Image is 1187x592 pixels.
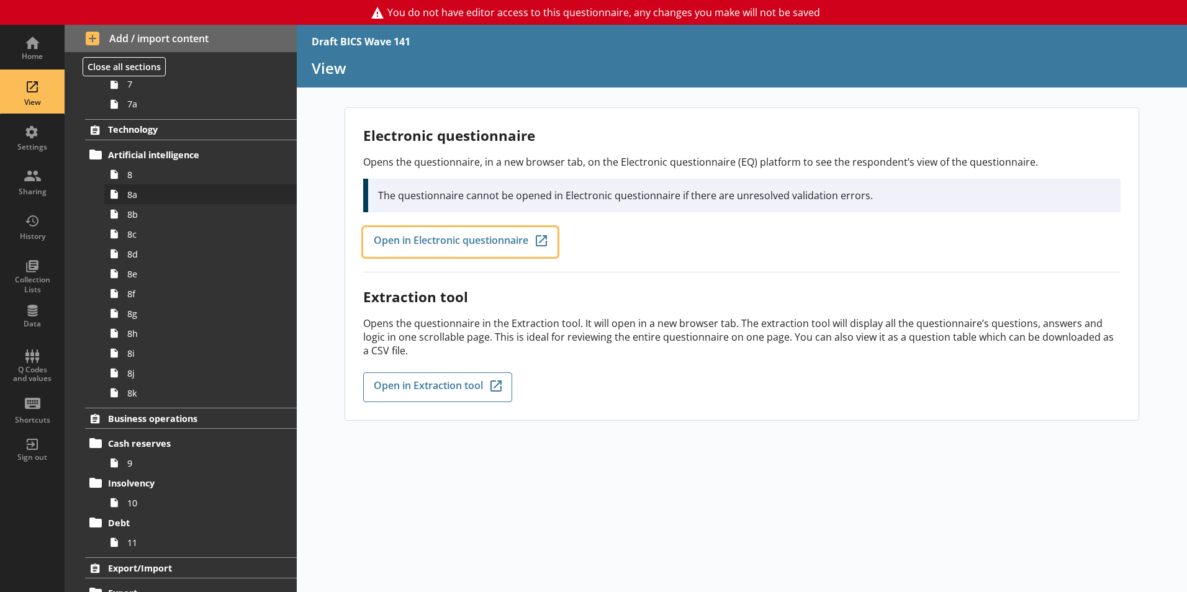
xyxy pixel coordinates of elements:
li: Weather impact77a [91,55,297,114]
span: 8i [127,348,265,359]
a: 8j [104,363,297,383]
span: Artificial intelligence [108,149,260,161]
span: 8f [127,288,265,300]
a: 7 [104,74,297,94]
div: Sign out [11,452,54,462]
a: Cash reserves [85,433,297,453]
button: Close all sections [83,57,166,76]
span: 7a [127,98,265,110]
li: TechnologyArtificial intelligence88a8b8c8d8e8f8g8h8i8j8k [65,119,297,403]
span: Debt [108,517,260,529]
h1: View [312,58,1172,78]
span: Cash reserves [108,437,260,449]
div: Data [11,319,54,329]
a: 9 [104,453,297,473]
span: Insolvency [108,477,260,489]
span: Add / import content [86,32,276,45]
a: 8b [104,204,297,224]
p: Opens the questionnaire in the Extraction tool. It will open in a new browser tab. The extraction... [363,316,1121,357]
span: Technology [108,123,260,135]
div: Sharing [11,187,54,197]
a: Open in Extraction tool [363,372,512,402]
div: Home [11,52,54,61]
a: 8h [104,323,297,343]
span: 8g [127,308,265,320]
span: 8e [127,268,265,280]
a: 8 [104,164,297,184]
a: 8e [104,264,297,284]
span: 11 [127,537,265,549]
li: Business operationsCash reserves9Insolvency10Debt11 [65,408,297,552]
a: 8i [104,343,297,363]
li: Artificial intelligence88a8b8c8d8e8f8g8h8i8j8k [91,145,297,403]
span: 8h [127,328,265,339]
a: Technology [85,119,297,140]
span: 10 [127,497,265,509]
a: Debt [85,513,297,532]
h2: Extraction tool [363,287,1121,307]
span: 7 [127,78,265,90]
span: 8d [127,248,265,260]
span: 8j [127,367,265,379]
span: 8k [127,387,265,399]
a: Export/Import [85,557,297,578]
span: 9 [127,457,265,469]
a: 8g [104,303,297,323]
a: Artificial intelligence [85,145,297,164]
a: 8d [104,244,297,264]
a: 8f [104,284,297,303]
div: History [11,231,54,241]
span: 8a [127,189,265,200]
span: Open in Extraction tool [374,380,483,394]
li: Cash reserves9 [91,433,297,473]
span: 8 [127,169,265,181]
a: 11 [104,532,297,552]
h2: Electronic questionnaire [363,126,1121,145]
li: Insolvency10 [91,473,297,513]
div: Q Codes and values [11,366,54,383]
span: Business operations [108,413,260,424]
button: Add / import content [65,25,297,52]
p: The questionnaire cannot be opened in Electronic questionnaire if there are unresolved validation... [378,189,1111,202]
a: 7a [104,94,297,114]
div: Collection Lists [11,275,54,294]
a: Business operations [85,408,297,429]
div: View [11,97,54,107]
span: Open in Electronic questionnaire [374,235,528,249]
a: 10 [104,493,297,513]
a: 8c [104,224,297,244]
a: 8a [104,184,297,204]
div: Settings [11,142,54,152]
div: Shortcuts [11,415,54,425]
a: Open in Electronic questionnaire [363,227,557,257]
a: 8k [104,383,297,403]
span: 8b [127,209,265,220]
div: Draft BICS Wave 141 [312,35,410,48]
span: Export/Import [108,562,260,574]
p: Opens the questionnaire, in a new browser tab, on the Electronic questionnaire (EQ) platform to s... [363,155,1121,169]
span: 8c [127,228,265,240]
li: Debt11 [91,513,297,552]
a: Insolvency [85,473,297,493]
